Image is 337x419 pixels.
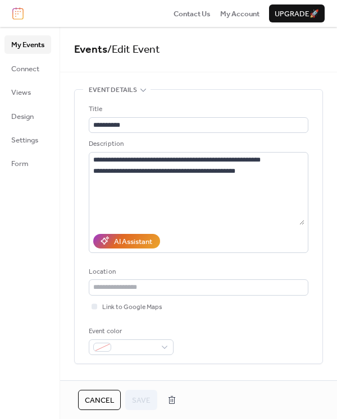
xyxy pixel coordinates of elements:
span: Link to Google Maps [102,302,162,313]
span: Event details [89,85,137,96]
span: Connect [11,63,39,75]
span: Design [11,111,34,122]
span: Form [11,158,29,169]
a: Settings [4,131,51,149]
span: Contact Us [174,8,211,20]
span: My Account [220,8,259,20]
span: Date and time [89,377,136,389]
button: AI Assistant [93,234,160,248]
span: Cancel [85,395,114,406]
a: Events [74,39,107,60]
a: Design [4,107,51,125]
button: Upgrade🚀 [269,4,325,22]
button: Cancel [78,390,121,410]
a: Contact Us [174,8,211,19]
a: My Account [220,8,259,19]
img: logo [12,7,24,20]
div: Location [89,266,306,278]
div: Event color [89,326,171,337]
div: Description [89,139,306,150]
span: My Events [11,39,44,50]
div: Title [89,104,306,115]
a: Views [4,83,51,101]
span: Views [11,87,31,98]
span: Settings [11,135,38,146]
a: My Events [4,35,51,53]
a: Connect [4,59,51,77]
div: AI Assistant [114,236,152,247]
span: / Edit Event [107,39,160,60]
span: Upgrade 🚀 [275,8,319,20]
a: Form [4,154,51,172]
